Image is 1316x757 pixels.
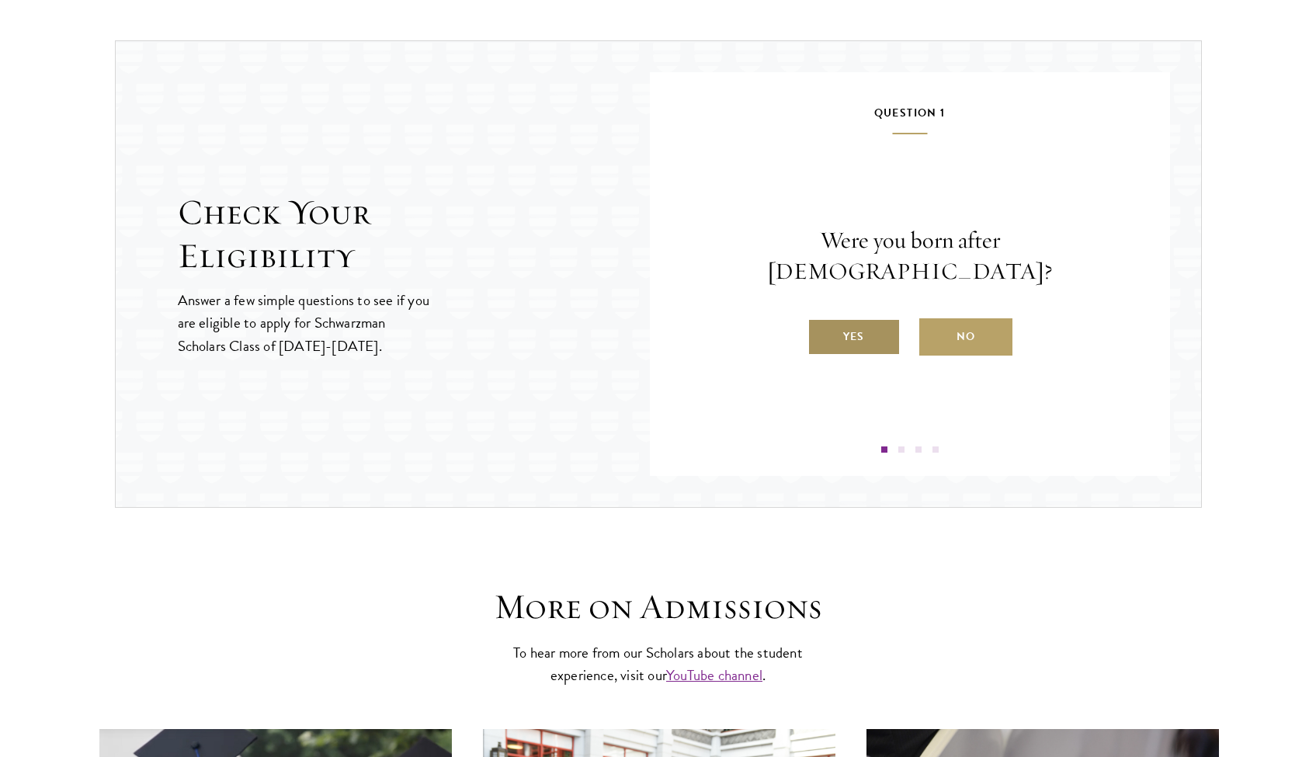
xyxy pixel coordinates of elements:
p: Were you born after [DEMOGRAPHIC_DATA]? [696,225,1123,287]
h2: Check Your Eligibility [178,191,650,278]
h3: More on Admissions [418,585,899,629]
a: YouTube channel [666,664,762,686]
label: Yes [807,318,901,356]
h5: Question 1 [696,103,1123,134]
p: Answer a few simple questions to see if you are eligible to apply for Schwarzman Scholars Class o... [178,289,432,356]
p: To hear more from our Scholars about the student experience, visit our . [507,641,810,686]
label: No [919,318,1012,356]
